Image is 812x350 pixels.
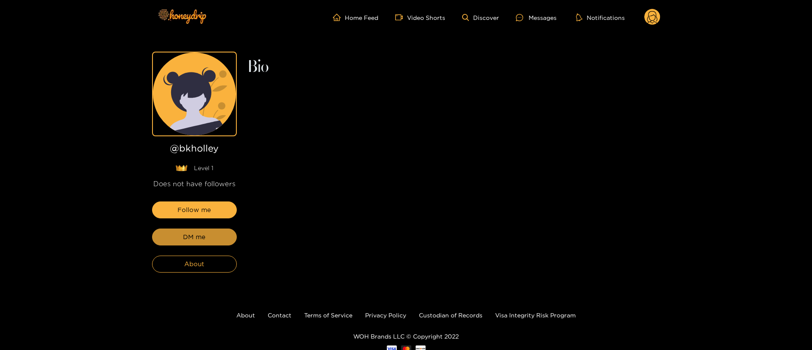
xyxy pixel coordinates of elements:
span: home [333,14,345,21]
a: Contact [268,312,291,318]
a: Video Shorts [395,14,445,21]
img: lavel grade [175,165,188,171]
span: video-camera [395,14,407,21]
span: DM me [183,232,205,242]
a: Custodian of Records [419,312,482,318]
button: Notifications [574,13,627,22]
h1: @ bkholley [152,143,237,157]
h2: Bio [247,60,660,74]
span: About [184,259,204,269]
a: Terms of Service [304,312,352,318]
button: About [152,256,237,273]
div: Messages [516,13,557,22]
a: Discover [462,14,499,21]
a: About [236,312,255,318]
button: DM me [152,229,237,245]
div: Does not have followers [152,179,237,189]
button: Follow me [152,201,237,218]
span: Follow me [177,205,211,215]
a: Privacy Policy [365,312,406,318]
a: Visa Integrity Risk Program [495,312,576,318]
a: Home Feed [333,14,378,21]
span: Level 1 [194,164,213,172]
